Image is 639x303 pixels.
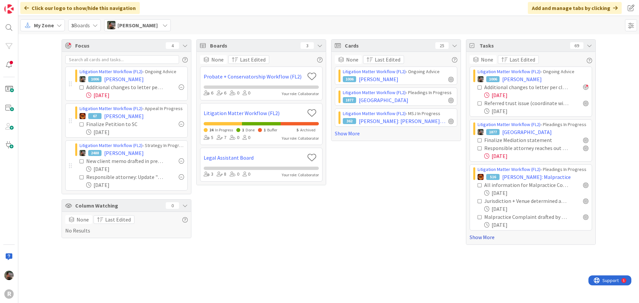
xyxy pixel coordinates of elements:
[343,97,356,103] div: 1877
[484,213,568,221] div: Malpractice Complaint drafted by Attorney
[34,21,54,29] span: My Zone
[264,127,266,132] span: 1
[343,76,356,82] div: 1006
[204,89,213,97] div: 6
[470,233,592,241] a: Show More
[243,134,250,141] div: 0
[75,42,160,50] span: Focus
[86,165,184,173] div: [DATE]
[478,166,588,173] div: › Pleadings In Progress
[117,21,158,29] span: [PERSON_NAME]
[80,69,142,75] a: Litigation Matter Workflow (FL2)
[297,127,299,132] span: 5
[478,69,540,75] a: Litigation Matter Workflow (FL2)
[80,105,184,112] div: › Appeal In Progress
[230,89,239,97] div: 0
[502,75,542,83] span: [PERSON_NAME]
[484,197,568,205] div: Jurisdiction + Venue determined and card updated to reflect both
[77,216,89,224] span: None
[242,127,244,132] span: 1
[20,2,140,14] div: Click our logo to show/hide this navigation
[478,68,588,75] div: › Ongoing Advice
[217,134,226,141] div: 7
[211,56,224,64] span: None
[375,56,400,64] span: Last Edited
[230,171,239,178] div: 0
[510,56,535,64] span: Last Edited
[80,76,86,82] img: MW
[343,89,406,95] a: Litigation Matter Workflow (FL2)
[484,107,588,115] div: [DATE]
[86,181,184,189] div: [DATE]
[80,150,86,156] img: MW
[359,75,398,83] span: [PERSON_NAME]
[94,215,134,224] button: Last Edited
[80,142,142,148] a: Litigation Matter Workflow (FL2)
[230,134,239,141] div: 0
[478,121,588,128] div: › Pleadings In Progress
[209,127,213,132] span: 24
[343,69,406,75] a: Litigation Matter Workflow (FL2)
[484,144,568,152] div: Responsible attorney reaches out to client to review status + memo, preliminary analysis and disc...
[243,89,250,97] div: 0
[478,129,484,135] img: MW
[35,3,36,8] div: 5
[204,134,213,141] div: 5
[80,105,142,111] a: Litigation Matter Workflow (FL2)
[86,157,164,165] div: New client memo drafted in preparation for client call on 9-5
[240,56,266,64] span: Last Edited
[282,135,319,141] div: Your role: Collaborator
[204,171,213,178] div: 3
[345,42,432,50] span: Cards
[166,202,179,209] div: 0
[282,172,319,178] div: Your role: Collaborator
[71,21,90,29] span: Boards
[481,56,493,64] span: None
[480,42,567,50] span: Tasks
[86,120,156,128] div: Finalize Petition to SC
[301,42,314,49] div: 3
[86,83,164,91] div: Additional changes to letter per client
[267,127,277,132] span: Buffer
[86,91,184,99] div: [DATE]
[359,117,446,125] span: [PERSON_NAME]: [PERSON_NAME] Abuse Claim
[71,22,74,29] b: 3
[215,127,233,132] span: In Progress
[486,174,500,180] div: 516
[65,55,179,64] input: Search all cards and tasks...
[86,173,164,181] div: Responsible attorney: Update "Next Deadline" field on this card (if applicable)
[484,221,588,229] div: [DATE]
[210,42,297,50] span: Boards
[204,109,305,117] a: Litigation Matter Workflow (FL2)
[478,174,484,180] img: TR
[484,136,565,144] div: Finalize Mediation statement
[363,55,404,64] button: Last Edited
[484,83,568,91] div: Additional changes to letter per client
[65,215,188,234] div: No Results
[80,113,86,119] img: TR
[343,89,454,96] div: › Pleadings In Progress
[478,76,484,82] img: MW
[478,121,540,127] a: Litigation Matter Workflow (FL2)
[14,1,30,9] span: Support
[80,68,184,75] div: › Ongoing Advice
[4,289,14,299] div: R
[484,205,588,213] div: [DATE]
[486,76,500,82] div: 1006
[343,118,356,124] div: 362
[300,127,316,132] span: Archived
[80,142,184,149] div: › Strategy In Progress
[435,42,449,49] div: 25
[498,55,539,64] button: Last Edited
[484,99,568,107] div: Referred trust issue (coordinate with INC)
[88,76,102,82] div: 1006
[86,128,184,136] div: [DATE]
[484,181,568,189] div: All information for Malpractice Complaint identified and obtained (beyond demand letter stage)
[217,171,226,178] div: 8
[359,96,408,104] span: [GEOGRAPHIC_DATA]
[88,113,102,119] div: 67
[478,166,540,172] a: Litigation Matter Workflow (FL2)
[105,216,131,224] span: Last Edited
[246,127,255,132] span: Done
[528,2,622,14] div: Add and manage tabs by clicking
